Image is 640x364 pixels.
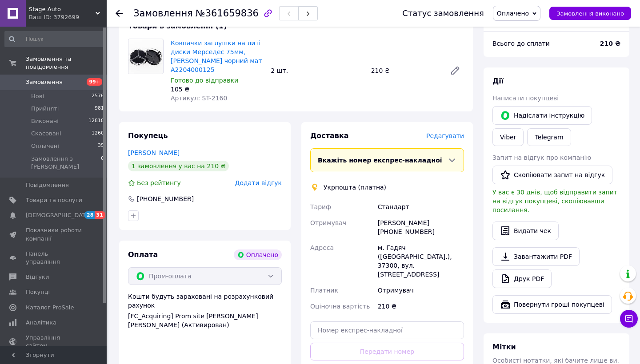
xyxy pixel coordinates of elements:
[492,269,552,288] a: Друк PDF
[31,117,59,125] span: Виконані
[267,64,367,77] div: 2 шт.
[92,92,104,100] span: 2576
[29,5,96,13] span: Stage Auto
[87,78,102,86] span: 99+
[95,105,104,113] span: 981
[492,128,524,146] a: Viber
[310,131,349,140] span: Доставка
[196,8,259,19] span: №361659836
[26,226,82,242] span: Показники роботи компанії
[171,40,262,73] a: Ковпачки заглушки на литі диски Мерседес 75мм, [PERSON_NAME] чорний мат A2204000125
[492,154,591,161] span: Запит на відгук про компанію
[171,85,264,94] div: 105 ₴
[26,250,82,266] span: Панель управління
[234,249,282,260] div: Оплачено
[171,95,227,102] span: Артикул: ST-2160
[31,105,59,113] span: Прийняті
[31,155,101,171] span: Замовлення з [PERSON_NAME]
[128,292,282,329] div: Кошти будуть зараховані на розрахунковий рахунок
[492,295,612,314] button: Повернути гроші покупцеві
[600,40,620,47] b: 210 ₴
[549,7,631,20] button: Замовлення виконано
[497,10,529,17] span: Оплачено
[492,343,516,351] span: Мітки
[26,211,92,219] span: [DEMOGRAPHIC_DATA]
[376,199,466,215] div: Стандарт
[26,181,69,189] span: Повідомлення
[446,62,464,79] a: Редагувати
[426,132,464,139] span: Редагувати
[133,8,193,19] span: Замовлення
[376,240,466,282] div: м. Гадяч ([GEOGRAPHIC_DATA].), 37300, вул. [STREET_ADDRESS]
[26,334,82,350] span: Управління сайтом
[26,304,74,312] span: Каталог ProSale
[310,287,338,294] span: Платник
[136,194,195,203] div: [PHONE_NUMBER]
[492,77,504,85] span: Дії
[95,211,105,219] span: 31
[527,128,571,146] a: Telegram
[492,189,617,214] span: У вас є 30 днів, щоб відправити запит на відгук покупцеві, скопіювавши посилання.
[492,40,550,47] span: Всього до сплати
[235,179,282,186] span: Додати відгук
[321,183,388,192] div: Укрпошта (платна)
[376,282,466,298] div: Отримувач
[376,298,466,314] div: 210 ₴
[318,157,442,164] span: Вкажіть номер експрес-накладної
[26,273,49,281] span: Відгуки
[116,9,123,18] div: Повернутися назад
[31,130,61,138] span: Скасовані
[310,321,464,339] input: Номер експрес-накладної
[171,77,238,84] span: Готово до відправки
[128,149,180,156] a: [PERSON_NAME]
[128,250,158,259] span: Оплата
[492,166,612,184] button: Скопіювати запит на відгук
[26,55,107,71] span: Замовлення та повідомлення
[556,10,624,17] span: Замовлення виконано
[492,95,559,102] span: Написати покупцеві
[492,247,580,266] a: Завантажити PDF
[26,288,50,296] span: Покупці
[376,215,466,240] div: [PERSON_NAME] [PHONE_NUMBER]
[310,303,370,310] span: Оціночна вартість
[26,78,63,86] span: Замовлення
[31,142,59,150] span: Оплачені
[26,196,82,204] span: Товари та послуги
[128,39,163,74] img: Ковпачки заглушки на литі диски Мерседес 75мм, Mercedes чорний мат A2204000125
[31,92,44,100] span: Нові
[402,9,484,18] div: Статус замовлення
[26,319,56,327] span: Аналітика
[492,106,592,125] button: Надіслати інструкцію
[137,179,181,186] span: Без рейтингу
[88,117,104,125] span: 12818
[310,219,346,226] span: Отримувач
[92,130,104,138] span: 1260
[29,13,107,21] div: Ваш ID: 3792699
[310,244,334,251] span: Адреса
[4,31,105,47] input: Пошук
[98,142,104,150] span: 35
[128,161,229,171] div: 1 замовлення у вас на 210 ₴
[84,211,95,219] span: 28
[368,64,443,77] div: 210 ₴
[128,312,282,329] div: [FC_Acquiring] Prom site [PERSON_NAME] [PERSON_NAME] (Активирован)
[128,131,168,140] span: Покупець
[620,310,638,328] button: Чат з покупцем
[310,203,331,210] span: Тариф
[492,222,559,240] button: Видати чек
[101,155,104,171] span: 0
